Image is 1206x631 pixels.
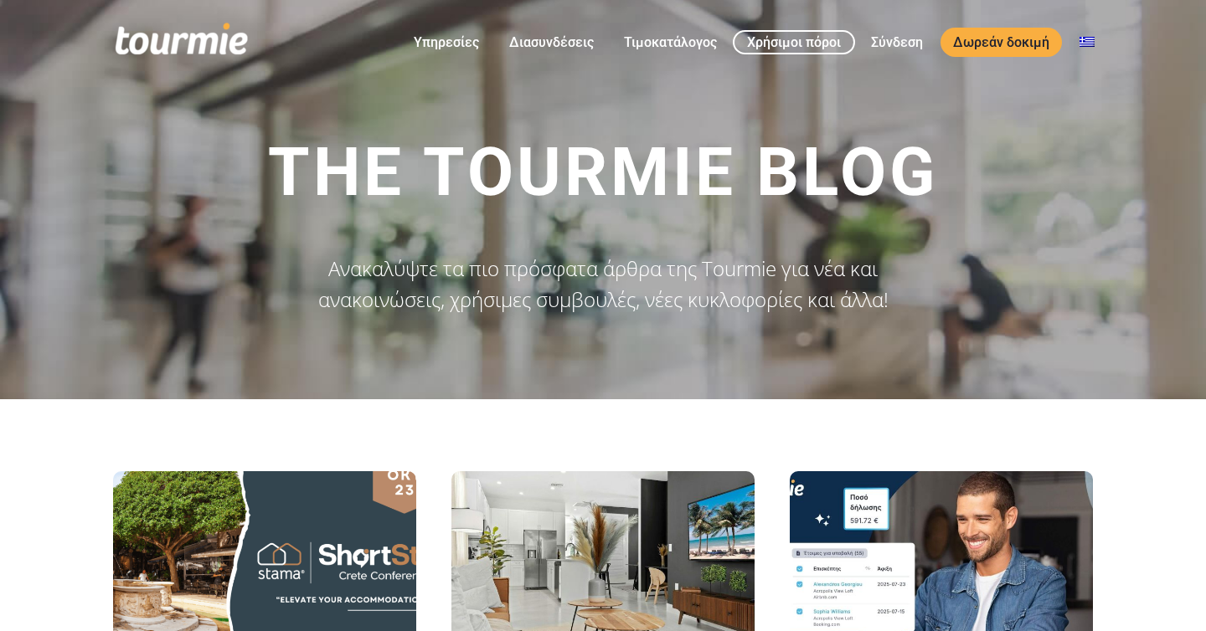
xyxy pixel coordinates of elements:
[497,32,606,53] a: Διασυνδέσεις
[611,32,729,53] a: Τιμοκατάλογος
[858,32,935,53] a: Σύνδεση
[941,28,1062,57] a: Δωρεάν δοκιμή
[318,254,889,313] span: Ανακαλύψτε τα πιο πρόσφατα άρθρα της Tourmie για νέα και ανακοινώσεις, χρήσιμες συμβουλές, νέες κ...
[401,32,492,53] a: Υπηρεσίες
[268,133,939,212] span: The Tourmie Blog
[733,30,855,54] a: Χρήσιμοι πόροι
